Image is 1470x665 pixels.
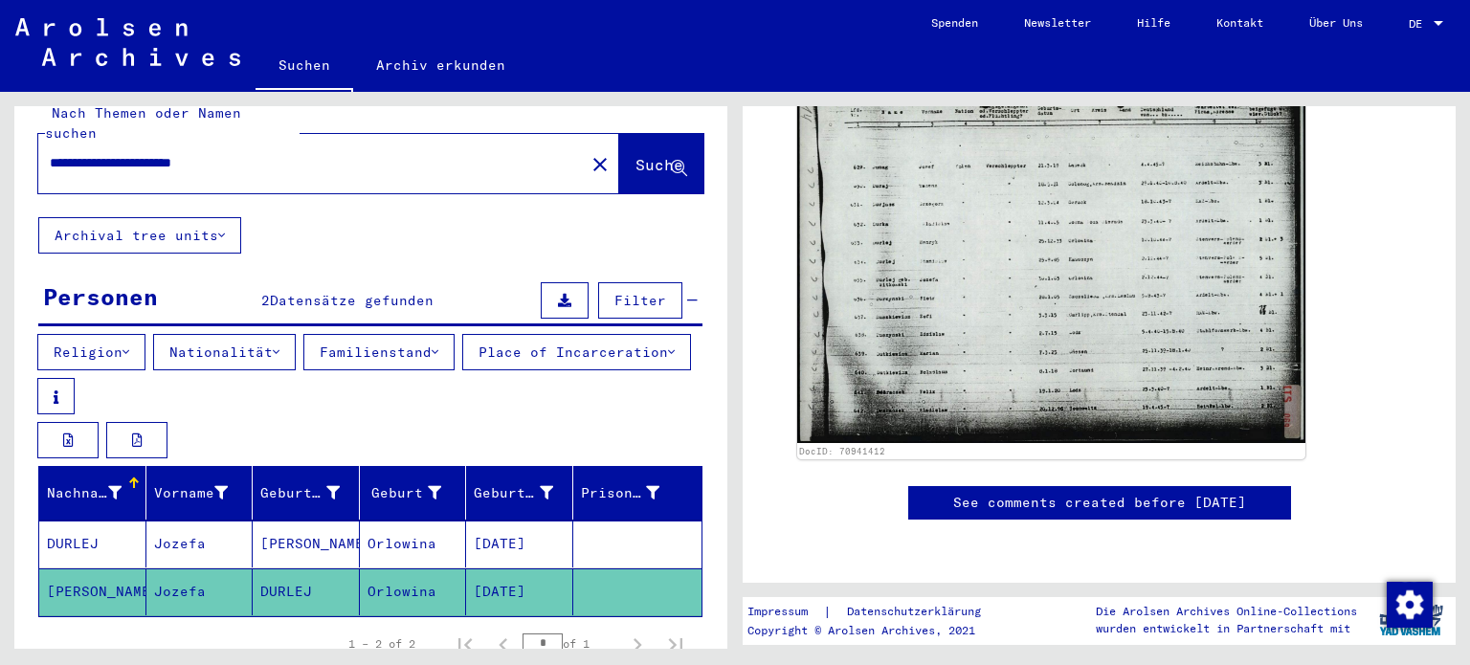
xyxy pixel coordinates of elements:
p: wurden entwickelt in Partnerschaft mit [1096,620,1357,637]
button: Familienstand [303,334,455,370]
div: Vorname [154,477,253,508]
mat-header-cell: Prisoner # [573,466,702,520]
button: Next page [618,625,657,663]
mat-cell: Jozefa [146,521,254,567]
mat-icon: close [589,153,612,176]
mat-cell: [PERSON_NAME] [39,568,146,615]
div: Prisoner # [581,483,660,503]
div: Prisoner # [581,477,684,508]
img: Zustimmung ändern [1387,582,1433,628]
div: Geburtsname [260,477,364,508]
button: Clear [581,144,619,183]
button: Previous page [484,625,523,663]
span: DE [1409,17,1430,31]
div: | [747,602,1004,622]
p: Copyright © Arolsen Archives, 2021 [747,622,1004,639]
img: Arolsen_neg.svg [15,18,240,66]
a: DocID: 70941412 [799,446,885,456]
span: Datensätze gefunden [270,292,434,309]
div: Nachname [47,483,122,503]
mat-header-cell: Geburt‏ [360,466,467,520]
div: Geburt‏ [367,483,442,503]
a: Suchen [256,42,353,92]
mat-cell: [DATE] [466,521,573,567]
div: Geburtsdatum [474,483,553,503]
button: Filter [598,282,682,319]
img: yv_logo.png [1375,596,1447,644]
mat-cell: Orlowina [360,568,467,615]
mat-cell: [PERSON_NAME] [253,521,360,567]
span: 2 [261,292,270,309]
button: Suche [619,134,703,193]
mat-cell: Jozefa [146,568,254,615]
button: Nationalität [153,334,296,370]
p: Die Arolsen Archives Online-Collections [1096,603,1357,620]
button: Religion [37,334,145,370]
mat-cell: [DATE] [466,568,573,615]
a: Archiv erkunden [353,42,528,88]
mat-header-cell: Nachname [39,466,146,520]
button: Last page [657,625,695,663]
div: Vorname [154,483,229,503]
div: 1 – 2 of 2 [348,635,415,653]
span: Suche [635,155,683,174]
mat-cell: DURLEJ [39,521,146,567]
span: Filter [614,292,666,309]
div: Personen [43,279,158,314]
div: Geburtsdatum [474,477,577,508]
mat-header-cell: Vorname [146,466,254,520]
button: Archival tree units [38,217,241,254]
mat-cell: DURLEJ [253,568,360,615]
div: Geburt‏ [367,477,466,508]
div: Geburtsname [260,483,340,503]
button: First page [446,625,484,663]
a: Impressum [747,602,823,622]
div: of 1 [523,634,618,653]
mat-header-cell: Geburtsname [253,466,360,520]
mat-cell: Orlowina [360,521,467,567]
button: Place of Incarceration [462,334,691,370]
a: See comments created before [DATE] [953,493,1246,513]
a: Datenschutzerklärung [832,602,1004,622]
div: Nachname [47,477,145,508]
img: 001.jpg [797,82,1305,443]
mat-header-cell: Geburtsdatum [466,466,573,520]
